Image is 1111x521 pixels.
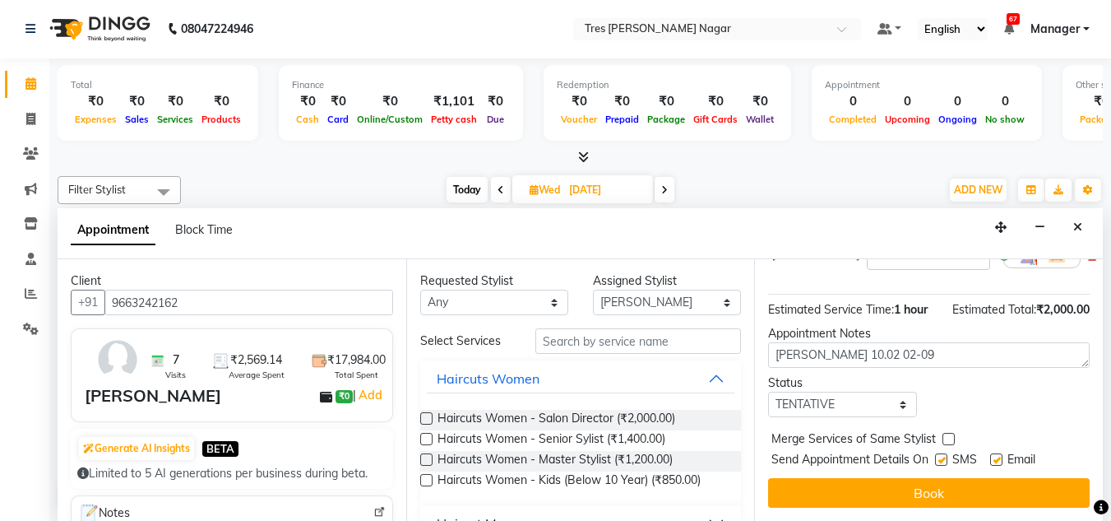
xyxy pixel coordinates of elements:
[525,184,564,196] span: Wed
[292,114,323,125] span: Cash
[1007,13,1020,25] span: 67
[981,114,1029,125] span: No show
[173,351,179,369] span: 7
[437,369,539,388] div: Haircuts Women
[165,369,186,381] span: Visits
[981,92,1029,111] div: 0
[420,272,568,290] div: Requested Stylist
[79,437,194,460] button: Generate AI Insights
[121,114,153,125] span: Sales
[742,92,778,111] div: ₹0
[427,92,481,111] div: ₹1,101
[71,92,121,111] div: ₹0
[881,114,934,125] span: Upcoming
[557,78,778,92] div: Redemption
[77,465,387,482] div: Limited to 5 AI generations per business during beta.
[601,114,643,125] span: Prepaid
[292,78,510,92] div: Finance
[689,114,742,125] span: Gift Cards
[437,472,701,492] span: Haircuts Women - Kids (Below 10 Year) (₹850.00)
[771,430,936,451] span: Merge Services of Same Stylist
[71,216,155,245] span: Appointment
[934,114,981,125] span: Ongoing
[323,114,353,125] span: Card
[427,364,735,393] button: Haircuts Women
[825,92,881,111] div: 0
[557,114,601,125] span: Voucher
[894,302,928,317] span: 1 hour
[1007,451,1035,472] span: Email
[437,451,673,472] span: Haircuts Women - Master Stylist (₹1,200.00)
[353,385,385,405] span: |
[104,290,393,315] input: Search by Name/Mobile/Email/Code
[952,302,1036,317] span: Estimated Total:
[825,114,881,125] span: Completed
[153,92,197,111] div: ₹0
[689,92,742,111] div: ₹0
[643,114,689,125] span: Package
[292,92,323,111] div: ₹0
[94,336,141,384] img: avatar
[768,302,894,317] span: Estimated Service Time:
[768,478,1090,508] button: Book
[535,328,741,354] input: Search by service name
[323,92,353,111] div: ₹0
[85,384,221,408] div: [PERSON_NAME]
[230,351,282,369] span: ₹2,569.14
[825,78,1029,92] div: Appointment
[71,290,105,315] button: +91
[742,114,778,125] span: Wallet
[950,179,1007,202] button: ADD NEW
[153,114,197,125] span: Services
[1036,302,1090,317] span: ₹2,000.00
[768,374,916,392] div: Status
[356,385,385,405] a: Add
[564,178,646,202] input: 2025-09-03
[327,351,386,369] span: ₹17,984.00
[121,92,153,111] div: ₹0
[335,369,378,381] span: Total Spent
[71,114,121,125] span: Expenses
[197,114,245,125] span: Products
[881,92,934,111] div: 0
[643,92,689,111] div: ₹0
[336,390,353,403] span: ₹0
[771,451,928,472] span: Send Appointment Details On
[934,92,981,111] div: 0
[557,92,601,111] div: ₹0
[1066,215,1090,240] button: Close
[601,92,643,111] div: ₹0
[353,92,427,111] div: ₹0
[427,114,481,125] span: Petty cash
[954,184,1002,196] span: ADD NEW
[197,92,245,111] div: ₹0
[437,410,675,430] span: Haircuts Women - Salon Director (₹2,000.00)
[42,6,155,52] img: logo
[481,92,510,111] div: ₹0
[175,222,233,237] span: Block Time
[71,78,245,92] div: Total
[1004,21,1014,36] a: 67
[202,441,238,457] span: BETA
[68,183,126,196] span: Filter Stylist
[952,451,977,472] span: SMS
[229,369,285,381] span: Average Spent
[768,325,1090,342] div: Appointment Notes
[353,114,427,125] span: Online/Custom
[1030,21,1080,38] span: Manager
[71,272,393,290] div: Client
[483,114,508,125] span: Due
[408,333,523,350] div: Select Services
[447,177,488,202] span: Today
[181,6,253,52] b: 08047224946
[437,430,665,451] span: Haircuts Women - Senior Sylist (₹1,400.00)
[593,272,741,290] div: Assigned Stylist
